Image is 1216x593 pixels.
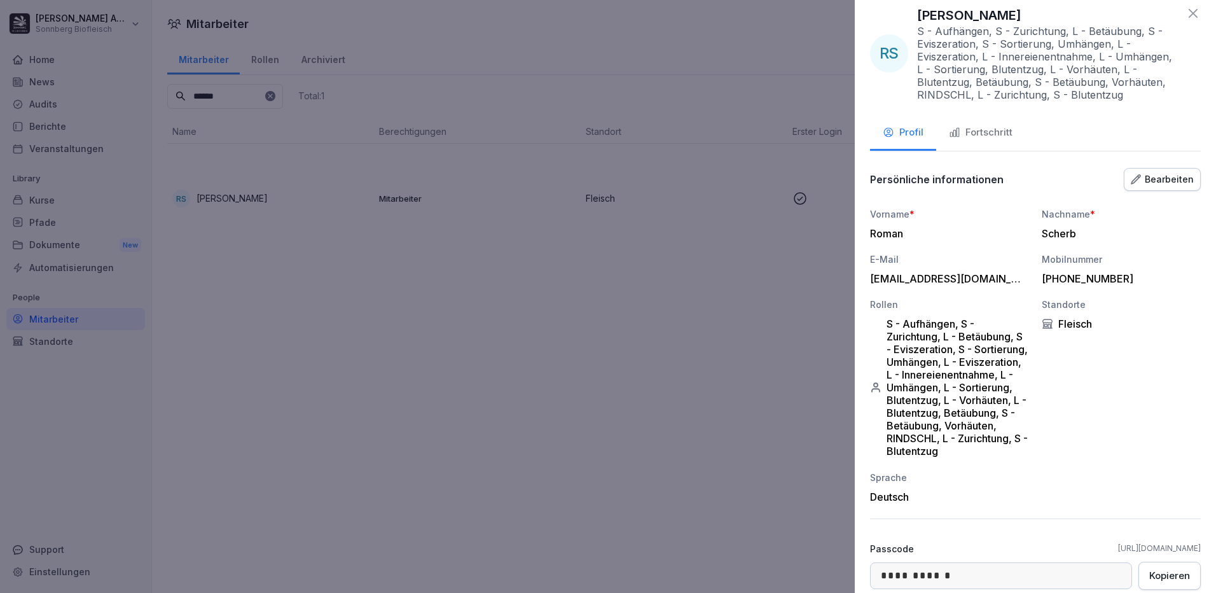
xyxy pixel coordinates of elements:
[1042,317,1201,330] div: Fleisch
[870,542,914,555] p: Passcode
[917,6,1021,25] p: [PERSON_NAME]
[949,125,1012,140] div: Fortschritt
[870,227,1023,240] div: Roman
[1042,298,1201,311] div: Standorte
[1118,543,1201,554] a: [URL][DOMAIN_NAME]
[870,272,1023,285] div: [EMAIL_ADDRESS][DOMAIN_NAME]
[917,25,1179,101] p: S - Aufhängen, S - Zurichtung, L - Betäubung, S - Eviszeration, S - Sortierung, Umhängen, L - Evi...
[1138,562,1201,590] button: Kopieren
[870,173,1004,186] p: Persönliche informationen
[870,317,1029,457] div: S - Aufhängen, S - Zurichtung, L - Betäubung, S - Eviszeration, S - Sortierung, Umhängen, L - Evi...
[1042,253,1201,266] div: Mobilnummer
[1042,227,1194,240] div: Scherb
[870,34,908,73] div: RS
[870,298,1029,311] div: Rollen
[870,471,1029,484] div: Sprache
[870,491,1029,503] div: Deutsch
[1042,272,1194,285] div: [PHONE_NUMBER]
[1042,207,1201,221] div: Nachname
[870,253,1029,266] div: E-Mail
[1131,172,1194,186] div: Bearbeiten
[883,125,923,140] div: Profil
[936,116,1025,151] button: Fortschritt
[1149,569,1190,583] div: Kopieren
[870,116,936,151] button: Profil
[870,207,1029,221] div: Vorname
[1124,168,1201,191] button: Bearbeiten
